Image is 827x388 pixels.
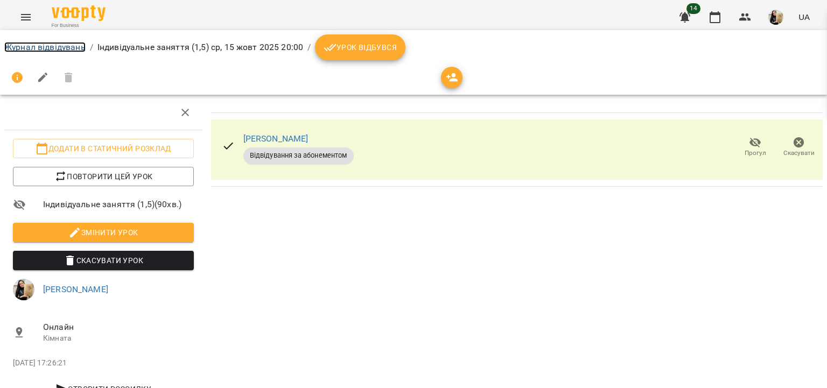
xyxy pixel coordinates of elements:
[4,42,86,52] a: Журнал відвідувань
[13,223,194,242] button: Змінити урок
[243,151,354,160] span: Відвідування за абонементом
[43,321,194,334] span: Онлайн
[43,333,194,344] p: Кімната
[324,41,397,54] span: Урок відбувся
[43,198,194,211] span: Індивідуальне заняття (1,5) ( 90 хв. )
[13,167,194,186] button: Повторити цей урок
[22,170,185,183] span: Повторити цей урок
[97,41,303,54] p: Індивідуальне заняття (1,5) ср, 15 жовт 2025 20:00
[4,34,823,60] nav: breadcrumb
[13,139,194,158] button: Додати в статичний розклад
[43,284,108,294] a: [PERSON_NAME]
[243,133,309,144] a: [PERSON_NAME]
[22,142,185,155] span: Додати в статичний розклад
[315,34,405,60] button: Урок відбувся
[22,254,185,267] span: Скасувати Урок
[13,358,194,369] p: [DATE] 17:26:21
[90,41,93,54] li: /
[52,22,106,29] span: For Business
[307,41,311,54] li: /
[13,279,34,300] img: e5f873b026a3950b3a8d4ef01e3c1baa.jpeg
[13,4,39,30] button: Menu
[13,251,194,270] button: Скасувати Урок
[686,3,700,14] span: 14
[52,5,106,21] img: Voopty Logo
[22,226,185,239] span: Змінити урок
